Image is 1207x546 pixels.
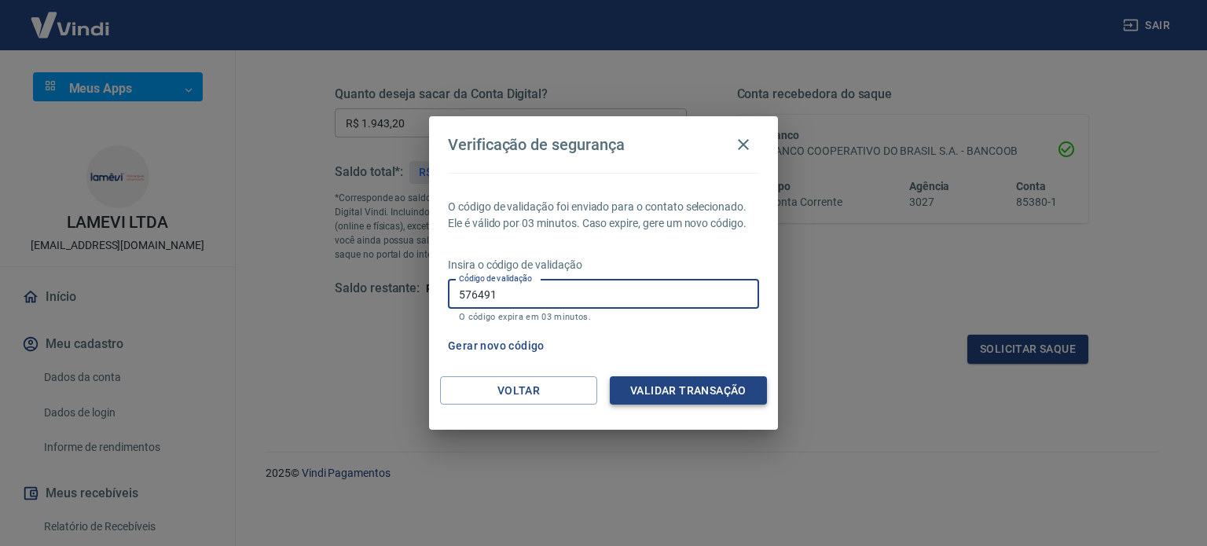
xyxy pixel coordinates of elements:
button: Gerar novo código [442,332,551,361]
p: O código expira em 03 minutos. [459,312,748,322]
button: Validar transação [610,376,767,405]
h4: Verificação de segurança [448,135,625,154]
label: Código de validação [459,273,532,284]
button: Voltar [440,376,597,405]
p: O código de validação foi enviado para o contato selecionado. Ele é válido por 03 minutos. Caso e... [448,199,759,232]
p: Insira o código de validação [448,257,759,273]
